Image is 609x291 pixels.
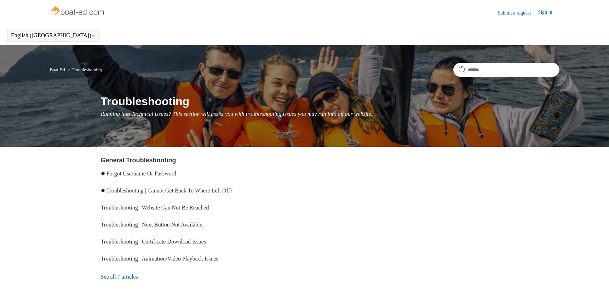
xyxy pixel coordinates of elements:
a: Troubleshooting | Next Button Not Available [101,222,202,228]
input: Search [453,63,559,77]
svg: Promoted article [101,171,105,175]
svg: Promoted article [101,188,105,192]
button: English ([GEOGRAPHIC_DATA]) [11,32,96,39]
li: Boat-Ed [50,67,67,72]
a: Submit a request [498,9,538,17]
a: See all 7 articles [101,267,307,286]
a: Troubleshooting | Cannot Get Back To Where Left Off? [106,188,232,194]
p: Running into Technical issues? This section will assist you with troubleshooting issues you may r... [101,110,559,118]
a: General Troubleshooting [101,157,176,164]
img: Boat-Ed Help Center home page [50,4,106,18]
a: Troubleshooting | Certificate Download Issues [101,239,206,245]
a: Sign in [538,9,559,17]
a: Boat-Ed [50,67,65,72]
a: Forgot Username Or Password [107,170,176,177]
a: Troubleshooting | Website Can Not Be Reached [101,205,209,211]
h1: Troubleshooting [101,93,559,110]
a: Troubleshooting | Animation/Video Playback Issues [101,256,218,262]
li: Troubleshooting [66,67,102,72]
